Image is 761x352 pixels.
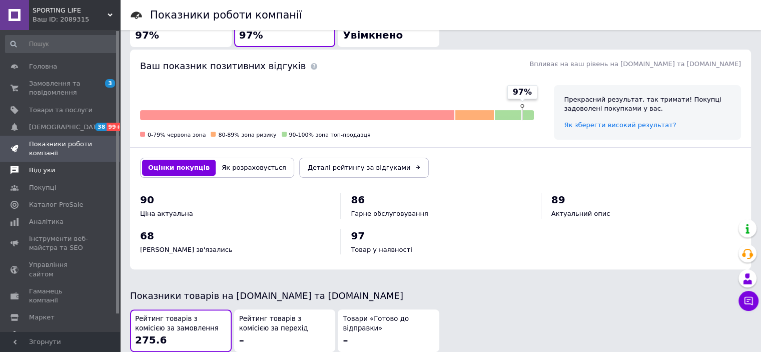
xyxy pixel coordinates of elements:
[95,123,107,131] span: 38
[564,121,676,129] a: Як зберегти високий результат?
[239,314,331,333] span: Рейтинг товарів з комісією за перехід
[338,309,439,352] button: Товари «Готово до відправки»–
[218,132,276,138] span: 80-89% зона ризику
[135,29,159,41] span: 97%
[551,210,610,217] span: Актуальний опис
[135,334,167,346] span: 275.6
[33,6,108,15] span: SPORTING LIFE
[140,210,193,217] span: Ціна актуальна
[140,61,306,71] span: Ваш показник позитивних відгуків
[529,60,741,68] span: Впливає на ваш рівень на [DOMAIN_NAME] та [DOMAIN_NAME]
[130,290,403,301] span: Показники товарів на [DOMAIN_NAME] та [DOMAIN_NAME]
[29,123,103,132] span: [DEMOGRAPHIC_DATA]
[150,9,302,21] h1: Показники роботи компанії
[239,334,244,346] span: –
[142,160,216,176] button: Оцінки покупців
[29,234,93,252] span: Інструменти веб-майстра та SEO
[343,334,348,346] span: –
[5,35,118,53] input: Пошук
[299,158,429,178] a: Деталі рейтингу за відгуками
[351,230,365,242] span: 97
[216,160,292,176] button: Як розраховується
[135,314,227,333] span: Рейтинг товарів з комісією за замовлення
[29,183,56,192] span: Покупці
[343,29,403,41] span: Увімкнено
[29,313,55,322] span: Маркет
[140,194,154,206] span: 90
[343,314,434,333] span: Товари «Готово до відправки»
[130,309,232,352] button: Рейтинг товарів з комісією за замовлення275.6
[513,87,532,98] span: 97%
[29,217,64,226] span: Аналітика
[29,106,93,115] span: Товари та послуги
[29,166,55,175] span: Відгуки
[29,140,93,158] span: Показники роботи компанії
[29,330,80,339] span: Налаштування
[29,200,83,209] span: Каталог ProSale
[29,79,93,97] span: Замовлення та повідомлення
[148,132,206,138] span: 0-79% червона зона
[234,14,336,48] button: Позитивні відгуки97%
[29,62,57,71] span: Головна
[140,230,154,242] span: 68
[33,15,120,24] div: Ваш ID: 2089315
[351,246,412,253] span: Товар у наявності
[239,29,263,41] span: 97%
[107,123,123,131] span: 99+
[338,14,439,48] button: Пром-оплатаУвімкнено
[289,132,371,138] span: 90-100% зона топ-продавця
[551,194,565,206] span: 89
[234,309,336,352] button: Рейтинг товарів з комісією за перехід–
[140,246,233,253] span: [PERSON_NAME] зв'язались
[564,95,731,113] div: Прекрасний результат, так тримати! Покупці задоволені покупками у вас.
[130,14,232,48] button: Успішні замовлення97%
[738,291,758,311] button: Чат з покупцем
[29,260,93,278] span: Управління сайтом
[351,194,365,206] span: 86
[105,79,115,88] span: 3
[351,210,428,217] span: Гарне обслуговування
[29,287,93,305] span: Гаманець компанії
